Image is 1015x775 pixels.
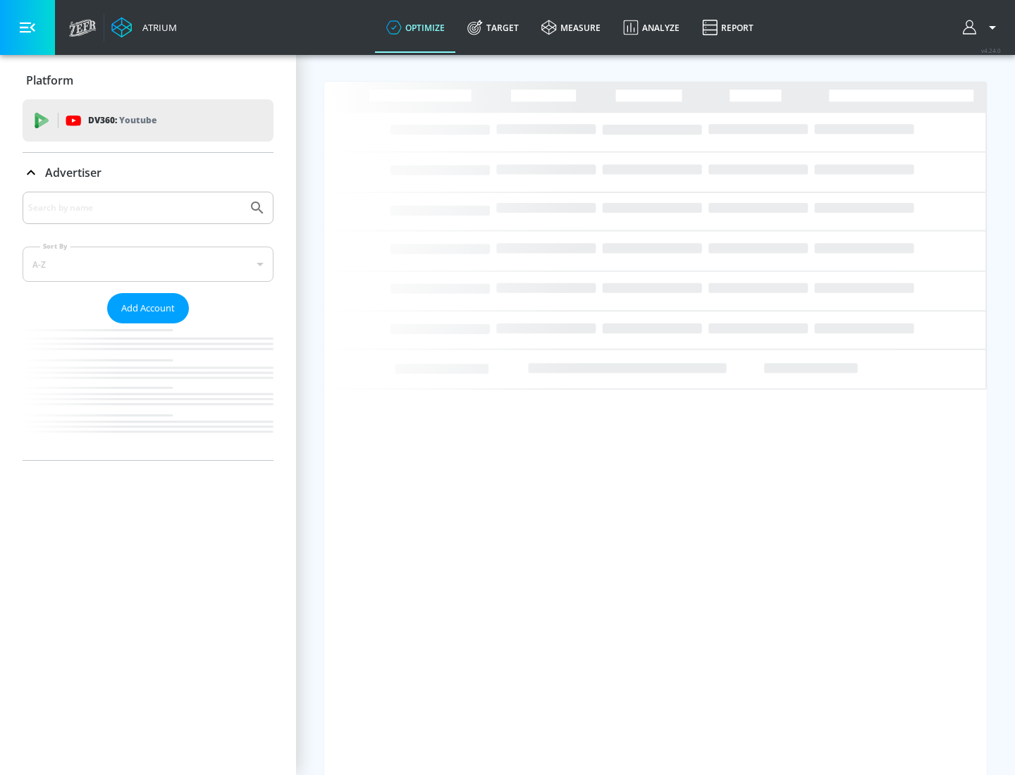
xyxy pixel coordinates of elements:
[137,21,177,34] div: Atrium
[111,17,177,38] a: Atrium
[121,300,175,316] span: Add Account
[45,165,101,180] p: Advertiser
[107,293,189,323] button: Add Account
[456,2,530,53] a: Target
[23,192,273,460] div: Advertiser
[88,113,156,128] p: DV360:
[612,2,691,53] a: Analyze
[28,199,242,217] input: Search by name
[23,247,273,282] div: A-Z
[981,46,1001,54] span: v 4.24.0
[23,61,273,100] div: Platform
[530,2,612,53] a: measure
[23,99,273,142] div: DV360: Youtube
[119,113,156,128] p: Youtube
[23,153,273,192] div: Advertiser
[691,2,765,53] a: Report
[40,242,70,251] label: Sort By
[375,2,456,53] a: optimize
[23,323,273,460] nav: list of Advertiser
[26,73,73,88] p: Platform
